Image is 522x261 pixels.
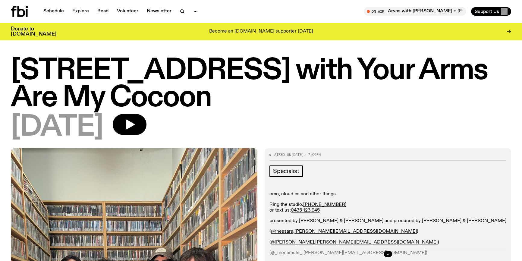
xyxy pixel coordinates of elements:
[274,152,291,157] span: Aired on
[471,7,511,16] button: Support Us
[11,114,103,141] span: [DATE]
[364,7,466,16] button: On AirArvos with [PERSON_NAME] + [PERSON_NAME]
[273,168,299,175] span: Specialist
[143,7,175,16] a: Newsletter
[11,57,511,112] h1: [STREET_ADDRESS] with Your Arms Are My Cocoon
[113,7,142,16] a: Volunteer
[209,29,313,34] p: Become an [DOMAIN_NAME] supporter [DATE]
[304,152,321,157] span: , 7:00pm
[269,165,303,177] a: Specialist
[40,7,68,16] a: Schedule
[291,152,304,157] span: [DATE]
[271,240,314,245] a: @[PERSON_NAME]
[269,240,506,245] p: ( , )
[11,27,56,37] h3: Donate to [DOMAIN_NAME]
[269,229,506,234] p: ( , )
[475,9,499,14] span: Support Us
[69,7,93,16] a: Explore
[269,191,506,197] p: emo, cloud bs and other things
[303,202,346,207] a: [PHONE_NUMBER]
[294,229,417,234] a: [PERSON_NAME][EMAIL_ADDRESS][DOMAIN_NAME]
[94,7,112,16] a: Read
[315,240,438,245] a: [PERSON_NAME][EMAIL_ADDRESS][DOMAIN_NAME]
[271,229,293,234] a: @rheasara
[291,208,320,213] a: 0435 123 945
[269,218,506,224] p: presented by [PERSON_NAME] & [PERSON_NAME] and produced by [PERSON_NAME] & [PERSON_NAME]
[269,202,506,213] p: Ring the studio: or text us:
